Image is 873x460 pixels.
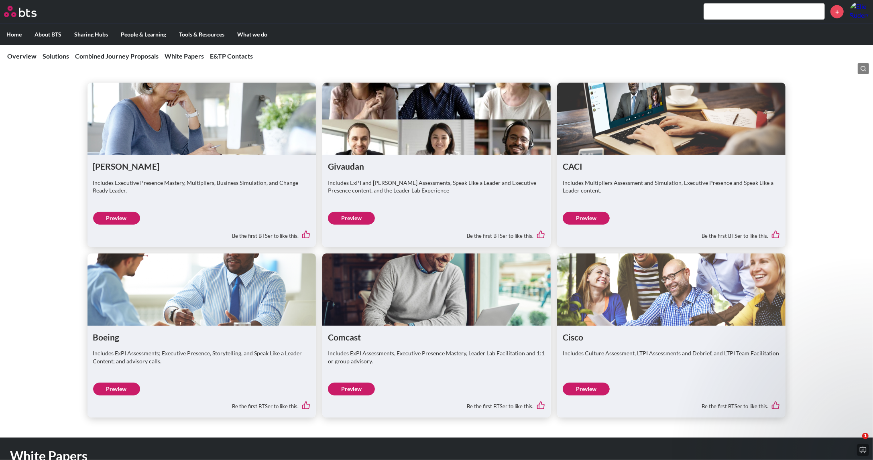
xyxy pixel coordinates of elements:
[328,179,545,195] p: Includes ExPI and [PERSON_NAME] Assessments, Speak Like a Leader and Executive Presence content, ...
[28,24,68,45] label: About BTS
[4,6,37,17] img: BTS Logo
[93,212,140,225] a: Preview
[563,395,780,412] div: Be the first BTSer to like this.
[68,24,114,45] label: Sharing Hubs
[846,433,865,452] iframe: Intercom live chat
[563,349,780,357] p: Includes Culture Assessment, LTPI Assessments and Debrief, and LTPI Team Facilitation
[328,212,375,225] a: Preview
[173,24,231,45] label: Tools & Resources
[93,331,310,343] h1: Boeing
[165,52,204,60] a: White Papers
[93,179,310,195] p: Includes Executive Presence Mastery, Multipliers, Business Simulation, and Change-Ready Leader.
[850,2,869,21] img: Elie Ruderman
[563,179,780,195] p: Includes Multipliers Assessment and Simulation, Executive Presence and Speak Like a Leader content.
[93,395,310,412] div: Be the first BTSer to like this.
[93,160,310,172] h1: [PERSON_NAME]
[7,52,37,60] a: Overview
[712,288,873,438] iframe: Intercom notifications message
[563,225,780,241] div: Be the first BTSer to like this.
[563,160,780,172] h1: CACI
[563,212,610,225] a: Preview
[93,225,310,241] div: Be the first BTSer to like this.
[328,349,545,365] p: Includes ExPI Assessments, Executive Presence Mastery, Leader Lab Facilitation and 1:1 or group a...
[210,52,253,60] a: E&TP Contacts
[830,5,844,18] a: +
[328,383,375,395] a: Preview
[850,2,869,21] a: Profile
[93,349,310,365] p: Includes ExPI Assessments; Executive Presence, Storytelling, and Speak Like a Leader Content; and...
[328,225,545,241] div: Be the first BTSer to like this.
[93,383,140,395] a: Preview
[114,24,173,45] label: People & Learning
[328,331,545,343] h1: Comcast
[231,24,274,45] label: What we do
[563,383,610,395] a: Preview
[563,331,780,343] h1: Cisco
[4,6,51,17] a: Go home
[43,52,69,60] a: Solutions
[862,433,869,439] span: 1
[328,160,545,172] h1: Givaudan
[75,52,159,60] a: Combined Journey Proposals
[328,395,545,412] div: Be the first BTSer to like this.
